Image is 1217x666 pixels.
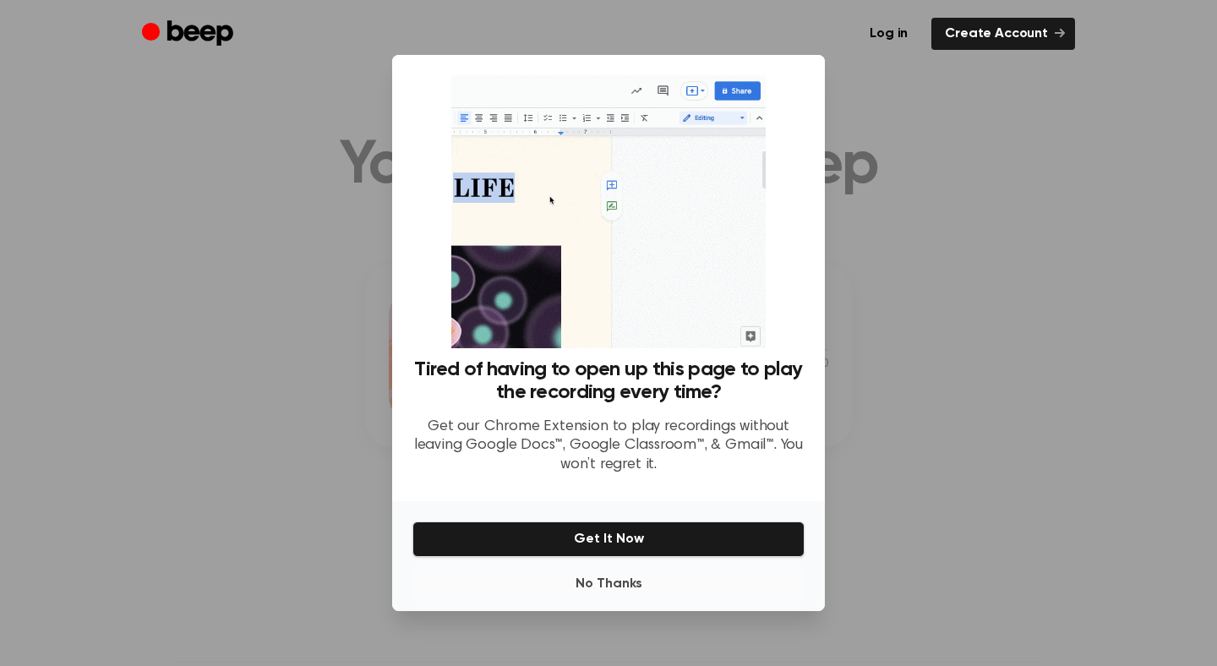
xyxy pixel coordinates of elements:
button: No Thanks [412,567,805,601]
h3: Tired of having to open up this page to play the recording every time? [412,358,805,404]
img: Beep extension in action [451,75,765,348]
a: Log in [856,18,921,50]
a: Create Account [931,18,1075,50]
a: Beep [142,18,237,51]
p: Get our Chrome Extension to play recordings without leaving Google Docs™, Google Classroom™, & Gm... [412,418,805,475]
button: Get It Now [412,521,805,557]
